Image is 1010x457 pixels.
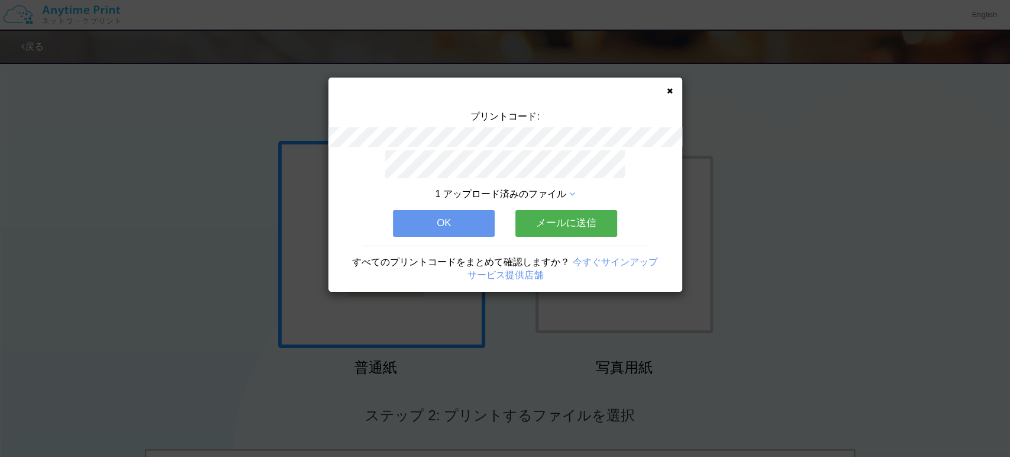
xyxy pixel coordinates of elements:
[393,210,495,236] button: OK
[467,270,543,280] a: サービス提供店舗
[515,210,617,236] button: メールに送信
[573,257,658,267] a: 今すぐサインアップ
[435,189,566,199] span: 1 アップロード済みのファイル
[352,257,570,267] span: すべてのプリントコードをまとめて確認しますか？
[470,111,539,121] span: プリントコード:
